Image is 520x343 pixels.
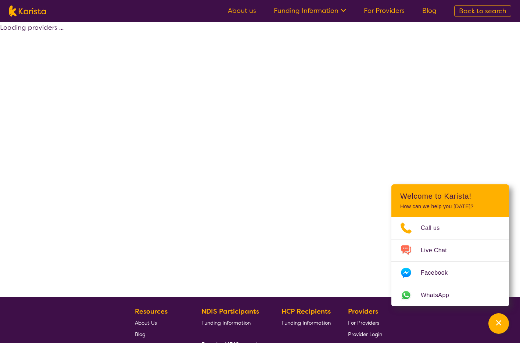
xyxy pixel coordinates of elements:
a: About Us [135,317,184,328]
a: About us [228,6,256,15]
a: Funding Information [281,317,331,328]
span: Blog [135,331,146,337]
b: NDIS Participants [201,307,259,316]
b: Providers [348,307,378,316]
button: Channel Menu [488,313,509,334]
b: HCP Recipients [281,307,331,316]
ul: Choose channel [391,217,509,306]
a: Provider Login [348,328,382,340]
span: Facebook [421,267,456,278]
span: Provider Login [348,331,382,337]
a: Blog [422,6,437,15]
b: Resources [135,307,168,316]
a: Back to search [454,5,511,17]
a: Web link opens in a new tab. [391,284,509,306]
span: Call us [421,223,449,234]
span: WhatsApp [421,290,458,301]
p: How can we help you [DATE]? [400,203,500,210]
span: About Us [135,319,157,326]
a: For Providers [348,317,382,328]
span: Live Chat [421,245,456,256]
span: Back to search [459,7,506,15]
a: Funding Information [274,6,346,15]
a: For Providers [364,6,405,15]
div: Channel Menu [391,184,509,306]
span: Funding Information [201,319,251,326]
h2: Welcome to Karista! [400,192,500,201]
a: Funding Information [201,317,265,328]
span: Funding Information [281,319,331,326]
img: Karista logo [9,6,46,17]
span: For Providers [348,319,379,326]
a: Blog [135,328,184,340]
